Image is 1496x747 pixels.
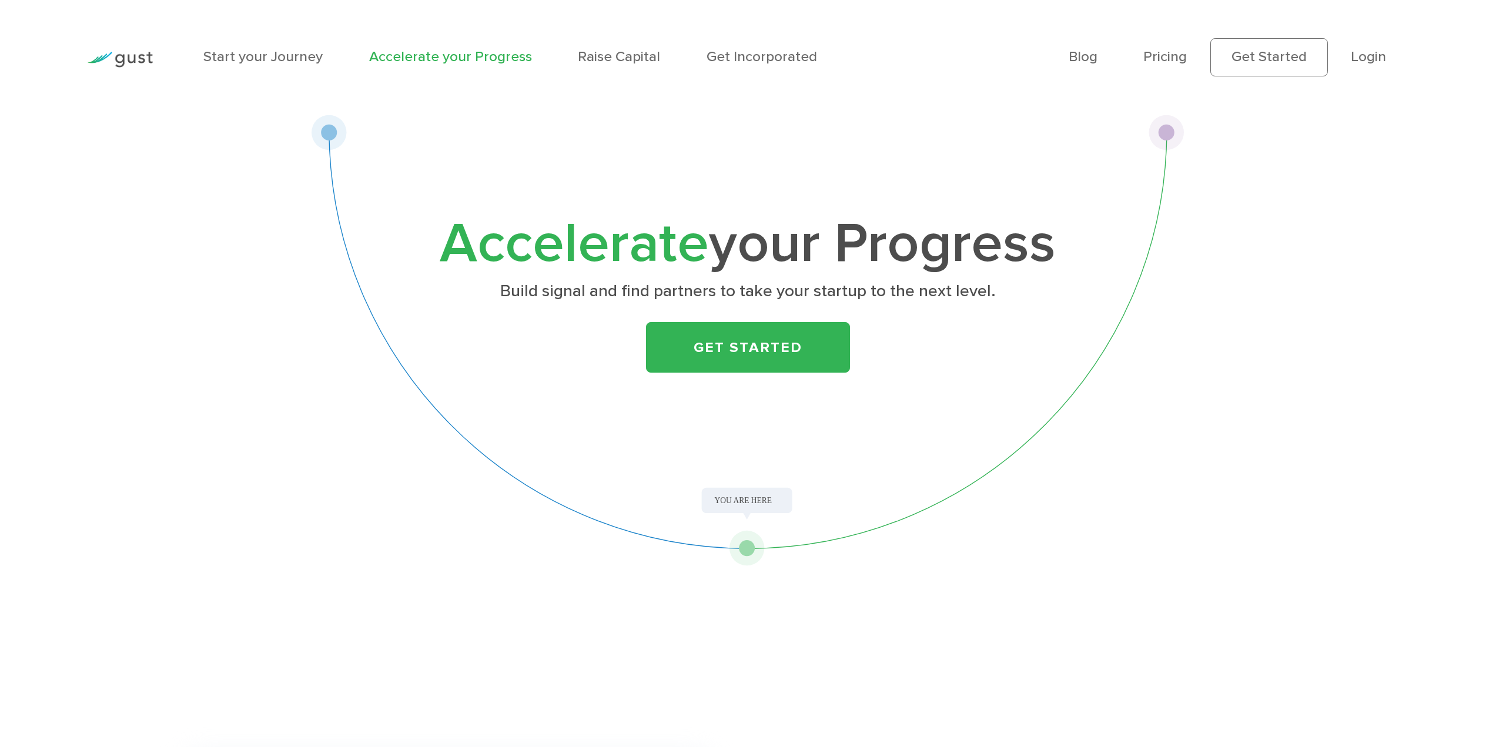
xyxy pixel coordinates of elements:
a: Accelerate your Progress [369,48,532,65]
h1: your Progress [434,219,1062,269]
img: Gust Logo [87,52,153,68]
p: Build signal and find partners to take your startup to the next level. [440,280,1056,303]
a: Start your Journey [203,48,323,65]
a: Blog [1069,48,1097,65]
a: Get Incorporated [707,48,817,65]
a: Get Started [1210,38,1328,76]
a: Raise Capital [578,48,660,65]
span: Accelerate [440,210,709,277]
a: Pricing [1143,48,1187,65]
a: Get Started [646,322,850,373]
a: Login [1351,48,1386,65]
